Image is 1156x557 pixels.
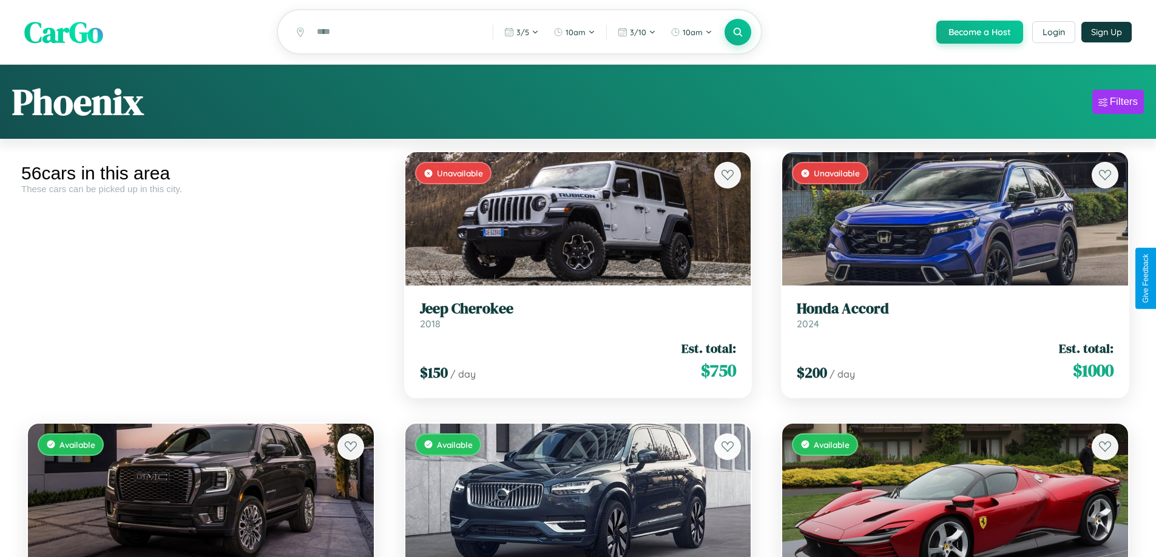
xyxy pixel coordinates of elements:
[1092,90,1144,114] button: Filters
[1073,358,1114,382] span: $ 1000
[566,27,586,37] span: 10am
[936,21,1023,44] button: Become a Host
[1141,254,1150,303] div: Give Feedback
[24,12,103,52] span: CarGo
[630,27,646,37] span: 3 / 10
[1081,22,1132,42] button: Sign Up
[12,77,144,127] h1: Phoenix
[516,27,529,37] span: 3 / 5
[1110,96,1138,108] div: Filters
[701,358,736,382] span: $ 750
[420,300,737,330] a: Jeep Cherokee2018
[814,168,860,178] span: Unavailable
[437,439,473,450] span: Available
[498,22,545,42] button: 3/5
[450,368,476,380] span: / day
[59,439,95,450] span: Available
[612,22,662,42] button: 3/10
[437,168,483,178] span: Unavailable
[664,22,718,42] button: 10am
[683,27,703,37] span: 10am
[797,318,819,330] span: 2024
[420,318,441,330] span: 2018
[21,184,380,194] div: These cars can be picked up in this city.
[420,362,448,382] span: $ 150
[814,439,850,450] span: Available
[797,362,827,382] span: $ 200
[21,163,380,184] div: 56 cars in this area
[547,22,601,42] button: 10am
[797,300,1114,318] h3: Honda Accord
[797,300,1114,330] a: Honda Accord2024
[1032,21,1075,43] button: Login
[420,300,737,318] h3: Jeep Cherokee
[1059,339,1114,357] span: Est. total:
[830,368,855,380] span: / day
[681,339,736,357] span: Est. total:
